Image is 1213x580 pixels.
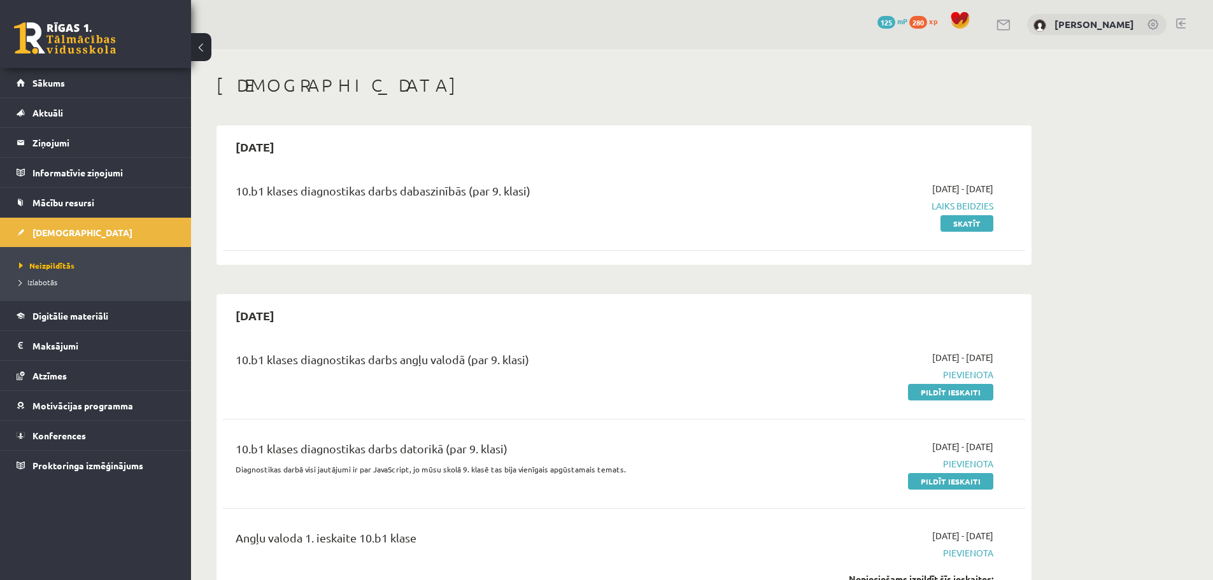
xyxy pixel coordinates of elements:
a: Mācību resursi [17,188,175,217]
a: Konferences [17,421,175,450]
img: Māris Kalniņš [1033,19,1046,32]
span: 125 [877,16,895,29]
a: Atzīmes [17,361,175,390]
span: Mācību resursi [32,197,94,208]
a: Neizpildītās [19,260,178,271]
span: Konferences [32,430,86,441]
legend: Maksājumi [32,331,175,360]
a: [DEMOGRAPHIC_DATA] [17,218,175,247]
a: Proktoringa izmēģinājums [17,451,175,480]
a: Maksājumi [17,331,175,360]
span: Laiks beidzies [753,199,993,213]
span: Aktuāli [32,107,63,118]
span: Neizpildītās [19,260,74,271]
a: 125 mP [877,16,907,26]
span: [DATE] - [DATE] [932,529,993,542]
span: mP [897,16,907,26]
span: Atzīmes [32,370,67,381]
a: Digitālie materiāli [17,301,175,330]
a: 280 xp [909,16,944,26]
a: Sākums [17,68,175,97]
span: [DATE] - [DATE] [932,440,993,453]
a: [PERSON_NAME] [1054,18,1134,31]
div: 10.b1 klases diagnostikas darbs angļu valodā (par 9. klasi) [236,351,734,374]
h2: [DATE] [223,301,287,330]
a: Skatīt [940,215,993,232]
a: Pildīt ieskaiti [908,473,993,490]
span: Pievienota [753,546,993,560]
span: Sākums [32,77,65,88]
span: Proktoringa izmēģinājums [32,460,143,471]
span: Pievienota [753,368,993,381]
span: [DATE] - [DATE] [932,351,993,364]
span: Pievienota [753,457,993,470]
span: [DEMOGRAPHIC_DATA] [32,227,132,238]
div: 10.b1 klases diagnostikas darbs dabaszinībās (par 9. klasi) [236,182,734,206]
div: 10.b1 klases diagnostikas darbs datorikā (par 9. klasi) [236,440,734,463]
a: Rīgas 1. Tālmācības vidusskola [14,22,116,54]
span: xp [929,16,937,26]
h1: [DEMOGRAPHIC_DATA] [216,74,1032,96]
span: [DATE] - [DATE] [932,182,993,195]
a: Izlabotās [19,276,178,288]
legend: Ziņojumi [32,128,175,157]
span: Digitālie materiāli [32,310,108,322]
a: Aktuāli [17,98,175,127]
a: Motivācijas programma [17,391,175,420]
legend: Informatīvie ziņojumi [32,158,175,187]
a: Informatīvie ziņojumi [17,158,175,187]
p: Diagnostikas darbā visi jautājumi ir par JavaScript, jo mūsu skolā 9. klasē tas bija vienīgais ap... [236,463,734,475]
a: Pildīt ieskaiti [908,384,993,400]
div: Angļu valoda 1. ieskaite 10.b1 klase [236,529,734,553]
h2: [DATE] [223,132,287,162]
span: 280 [909,16,927,29]
a: Ziņojumi [17,128,175,157]
span: Izlabotās [19,277,57,287]
span: Motivācijas programma [32,400,133,411]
